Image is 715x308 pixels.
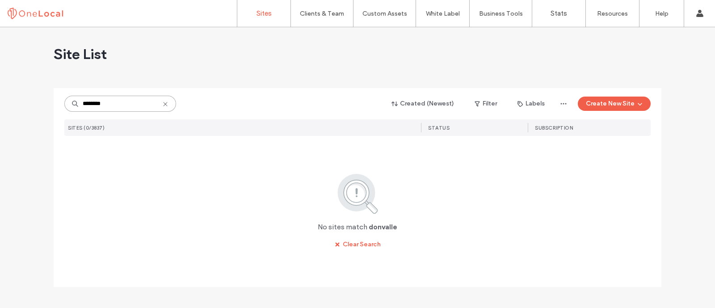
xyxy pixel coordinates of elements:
[300,10,344,17] label: Clients & Team
[327,237,389,252] button: Clear Search
[369,222,397,232] span: donvalle
[384,97,462,111] button: Created (Newest)
[426,10,460,17] label: White Label
[535,125,573,131] span: SUBSCRIPTION
[578,97,651,111] button: Create New Site
[325,172,390,215] img: search.svg
[551,9,567,17] label: Stats
[597,10,628,17] label: Resources
[318,222,367,232] span: No sites match
[362,10,407,17] label: Custom Assets
[655,10,669,17] label: Help
[257,9,272,17] label: Sites
[68,125,105,131] span: SITES (0/3837)
[509,97,553,111] button: Labels
[54,45,107,63] span: Site List
[428,125,450,131] span: STATUS
[19,6,44,14] span: Ayuda
[479,10,523,17] label: Business Tools
[466,97,506,111] button: Filter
